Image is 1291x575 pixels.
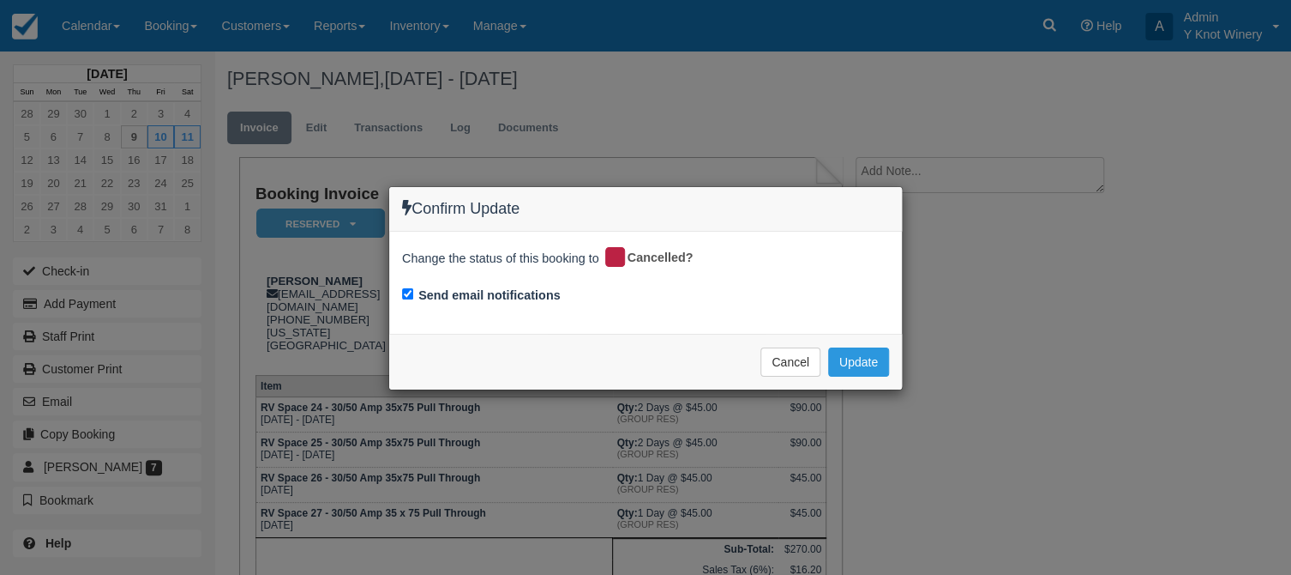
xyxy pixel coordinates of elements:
span: Change the status of this booking to [402,250,599,272]
h4: Confirm Update [402,200,889,218]
label: Send email notifications [418,287,561,305]
button: Update [828,348,889,377]
div: Cancelled? [603,245,706,272]
button: Cancel [760,348,820,377]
